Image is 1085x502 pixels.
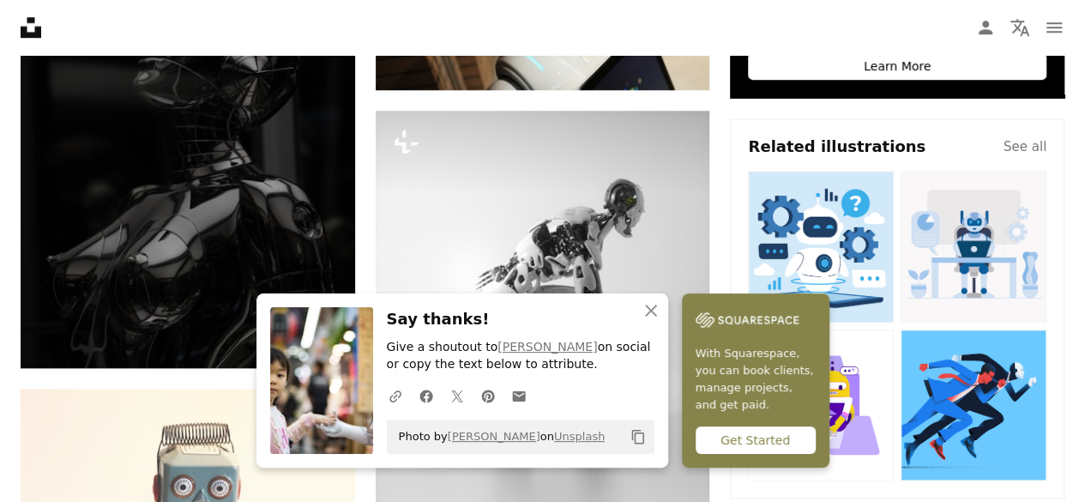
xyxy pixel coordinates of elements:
span: Photo by on [390,423,606,451]
a: [PERSON_NAME] [497,340,597,354]
a: See all [1004,136,1046,157]
img: file-1747939142011-51e5cc87e3c9 [696,307,799,333]
img: premium_vector-1726301337991-168d0525e60b [901,171,1046,323]
button: Copy to clipboard [624,422,653,451]
img: premium_vector-1726325099558-45db2505ee97 [748,171,894,323]
a: Share on Facebook [411,378,442,413]
a: black and white robot illustration [21,109,355,124]
a: Log in / Sign up [968,10,1003,45]
button: Language [1003,10,1037,45]
a: Share on Twitter [442,378,473,413]
a: Share over email [503,378,534,413]
a: Unsplash [554,430,605,443]
p: Give a shoutout to on social or copy the text below to attribute. [387,339,654,373]
a: [PERSON_NAME] [448,430,540,443]
a: Share on Pinterest [473,378,503,413]
div: Get Started [696,426,816,454]
button: Menu [1037,10,1071,45]
a: With Squarespace, you can book clients, manage projects, and get paid.Get Started [682,293,829,468]
div: Learn More [748,52,1046,80]
span: With Squarespace, you can book clients, manage projects, and get paid. [696,345,816,414]
h4: Related illustrations [748,136,925,157]
img: premium_vector-1711987766219-5a62655e2089 [901,330,1046,481]
a: Home — Unsplash [21,17,41,38]
h3: Say thanks! [387,307,654,332]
